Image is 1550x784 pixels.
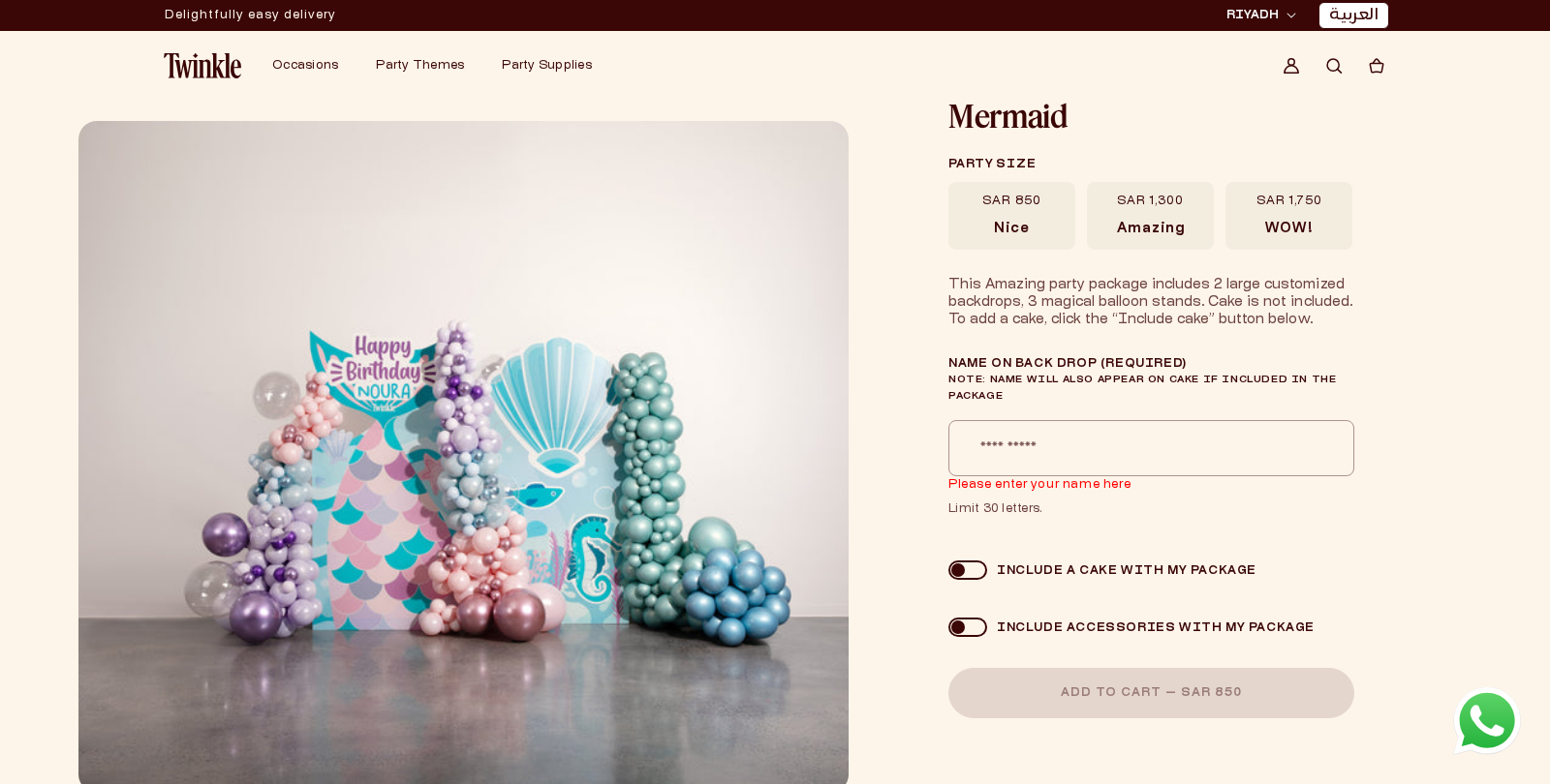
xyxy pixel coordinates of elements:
span: SAR 850 [982,194,1041,209]
span: WOW! [1265,221,1313,238]
a: Party Themes [376,58,464,74]
span: RIYADH [1226,7,1279,24]
div: Include a cake with my package [987,563,1256,578]
label: Name on Back Drop (required) [948,356,1354,405]
span: Please enter your name here [948,476,1354,494]
a: Occasions [272,58,338,74]
h1: Mermaid [948,101,1353,132]
span: Party Themes [376,60,464,72]
summary: Occasions [261,46,364,85]
span: Limit 30 letters. [948,501,1354,517]
a: Party Supplies [502,58,592,74]
div: This Amazing party package includes 2 large customized backdrops, 3 magical balloon stands. Cake ... [948,277,1355,329]
legend: Party size [948,146,1352,182]
span: Party Supplies [502,60,592,72]
a: العربية [1329,6,1379,26]
span: Note: Name will also appear on cake if included in the package [948,376,1336,401]
div: Include accessories with my package [987,620,1315,635]
img: Twinkle [164,53,241,78]
span: Nice [994,221,1030,238]
span: Amazing [1117,221,1185,238]
summary: Search [1313,45,1355,87]
summary: Party Themes [364,46,490,85]
span: Occasions [272,60,338,72]
p: Delightfully easy delivery [165,1,336,30]
span: SAR 1,750 [1256,194,1322,209]
summary: Party Supplies [490,46,618,85]
div: Announcement [165,1,336,30]
span: SAR 1,300 [1117,194,1184,209]
button: RIYADH [1221,6,1302,25]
